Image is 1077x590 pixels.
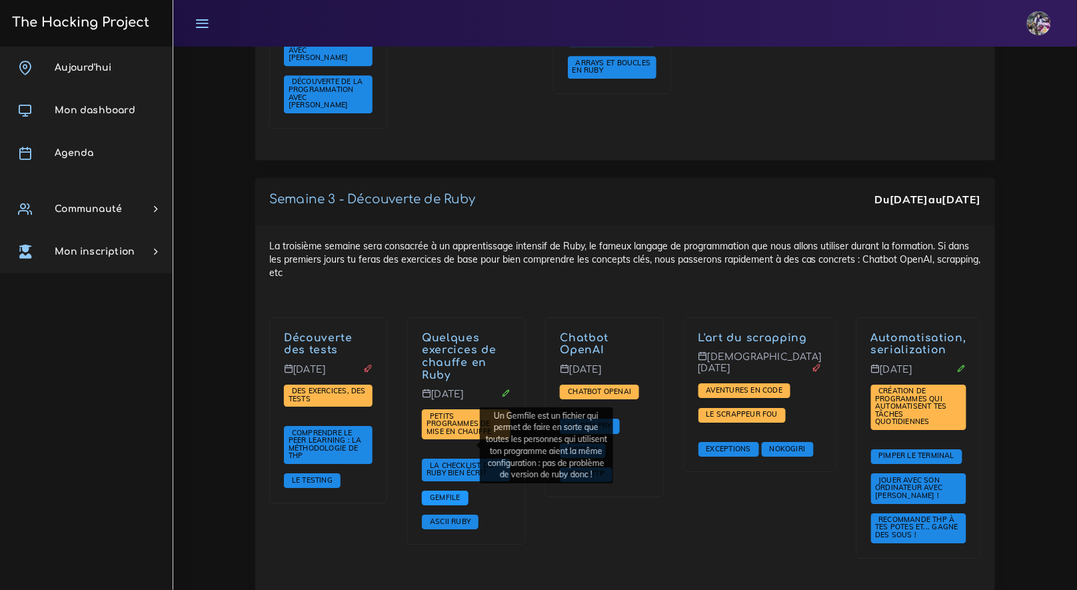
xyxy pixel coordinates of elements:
[289,386,366,403] span: Des exercices, des tests
[255,225,995,590] div: La troisième semaine sera consacrée à un apprentissage intensif de Ruby, le fameux langage de pro...
[427,517,474,526] span: ASCII Ruby
[698,332,808,344] a: L'art du scrapping
[8,15,149,30] h3: The Hacking Project
[703,386,786,395] a: Aventures en code
[703,444,754,453] a: Exceptions
[564,387,634,396] span: Chatbot OpenAI
[871,332,967,357] a: Automatisation, serialization
[55,148,93,158] span: Agenda
[876,515,958,539] span: Recommande THP à tes potes et... gagne des sous !
[427,461,494,478] span: La checklist du Ruby bien écrit
[560,364,648,385] p: [DATE]
[875,192,981,207] div: Du au
[876,451,958,460] span: Pimper le terminal
[1027,11,1051,35] img: eg54bupqcshyolnhdacp.jpg
[422,389,511,410] p: [DATE]
[871,364,967,385] p: [DATE]
[766,444,809,453] a: Nokogiri
[289,429,362,461] a: Comprendre le peer learning : la méthodologie de THP
[289,77,363,109] span: Découverte de la programmation avec [PERSON_NAME]
[289,77,363,110] a: Découverte de la programmation avec [PERSON_NAME]
[55,63,111,73] span: Aujourd'hui
[427,493,463,502] a: Gemfile
[890,193,928,206] strong: [DATE]
[564,387,634,397] a: Chatbot OpenAI
[703,409,781,419] span: Le scrappeur fou
[698,351,822,384] p: [DEMOGRAPHIC_DATA][DATE]
[422,332,496,381] a: Quelques exercices de chauffe en Ruby
[55,247,135,257] span: Mon inscription
[289,387,366,404] a: Des exercices, des tests
[876,451,958,461] a: Pimper le terminal
[55,105,135,115] span: Mon dashboard
[703,410,781,419] a: Le scrappeur fou
[876,475,943,500] a: Jouer avec son ordinateur avec [PERSON_NAME] !
[942,193,981,206] strong: [DATE]
[480,407,613,483] div: Un Gemfile est un fichier qui permet de faire en sorte que toutes les personnes qui utilisent ton...
[427,411,495,436] a: Petits programmes de mise en chauffe
[876,515,958,540] a: Recommande THP à tes potes et... gagne des sous !
[703,385,786,395] span: Aventures en code
[289,428,362,461] span: Comprendre le peer learning : la méthodologie de THP
[55,204,122,214] span: Communauté
[269,193,475,206] a: Semaine 3 - Découverte de Ruby
[284,332,353,357] a: Découverte des tests
[876,386,947,426] span: Création de programmes qui automatisent tes tâches quotidiennes
[427,517,474,527] a: ASCII Ruby
[572,58,651,75] a: Arrays et boucles en Ruby
[876,387,947,427] a: Création de programmes qui automatisent tes tâches quotidiennes
[284,364,373,385] p: [DATE]
[560,332,608,357] a: Chatbot OpenAI
[427,461,494,479] a: La checklist du Ruby bien écrit
[289,475,336,485] a: Le testing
